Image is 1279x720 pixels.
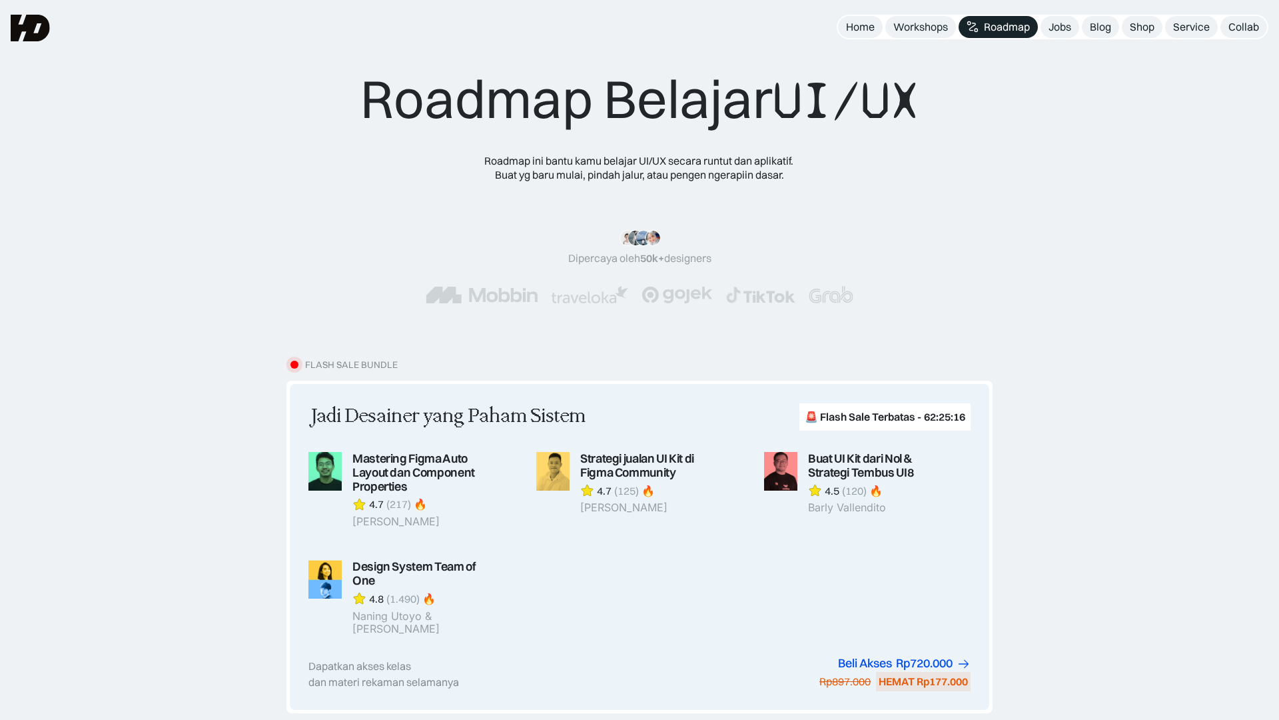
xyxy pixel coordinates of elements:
a: Service [1165,16,1218,38]
div: Home [846,20,875,34]
div: FLASH SALE BUNDLE [305,359,398,371]
div: Dapatkan akses kelas dan materi rekaman selamanya [308,658,459,690]
div: Collab [1228,20,1259,34]
span: UI/UX [773,69,919,133]
div: 62:25:16 [924,410,965,424]
a: Jobs [1041,16,1079,38]
a: Shop [1122,16,1162,38]
div: HEMAT Rp177.000 [879,675,968,689]
div: Roadmap ini bantu kamu belajar UI/UX secara runtut dan aplikatif. Buat yg baru mulai, pindah jalu... [473,154,806,182]
div: Blog [1090,20,1111,34]
a: Blog [1082,16,1119,38]
div: Dipercaya oleh designers [568,251,711,265]
a: Home [838,16,883,38]
a: Collab [1220,16,1267,38]
div: 🚨 Flash Sale Terbatas - [805,410,921,424]
div: Jadi Desainer yang Paham Sistem [308,403,586,431]
div: Roadmap [984,20,1030,34]
div: Rp720.000 [896,657,953,671]
div: Jobs [1049,20,1071,34]
div: Roadmap Belajar [360,67,919,133]
div: Workshops [893,20,948,34]
div: Shop [1130,20,1154,34]
span: 50k+ [640,251,664,265]
div: Service [1173,20,1210,34]
a: Workshops [885,16,956,38]
div: Beli Akses [838,657,892,671]
a: Beli AksesRp720.000 [838,657,971,671]
a: Roadmap [959,16,1038,38]
div: Rp897.000 [819,675,871,689]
